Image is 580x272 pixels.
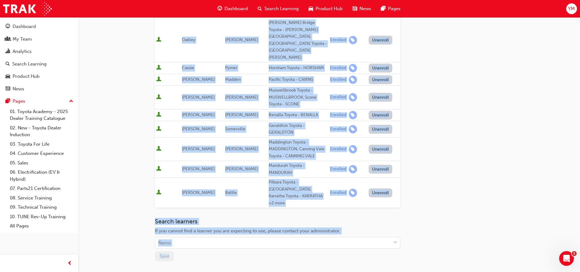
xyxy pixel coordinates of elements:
button: YM [566,3,577,14]
span: [PERSON_NAME] [225,37,258,42]
div: Enrolled [330,65,346,71]
button: Save [155,251,174,261]
span: Product Hub [316,5,343,12]
button: Unenroll [369,165,393,174]
a: guage-iconDashboard [213,2,253,15]
span: car-icon [309,5,313,13]
span: User is active [156,77,161,83]
span: [PERSON_NAME] [182,112,215,117]
span: pages-icon [6,99,10,104]
span: learningRecordVerb_ENROLL-icon [349,145,357,153]
span: [PERSON_NAME] [225,146,258,152]
div: Enrolled [330,166,346,172]
div: Enrolled [330,77,346,83]
button: Unenroll [369,36,393,45]
button: Unenroll [369,93,393,102]
button: Unenroll [369,75,393,84]
a: All Pages [7,221,76,231]
span: Cassie [182,65,194,70]
div: My Team [13,36,32,43]
span: guage-icon [217,5,222,13]
a: 04. Customer Experience [7,149,76,158]
a: 05. Sales [7,158,76,168]
span: Pages [388,5,401,12]
span: Search Learning [264,5,299,12]
span: learningRecordVerb_ENROLL-icon [349,165,357,173]
a: 07. Parts21 Certification [7,184,76,193]
a: Analytics [2,46,76,57]
button: Unenroll [369,111,393,120]
a: 10. TUNE Rev-Up Training [7,212,76,222]
span: [PERSON_NAME] [182,146,215,152]
img: Trak [3,2,52,16]
span: User is active [156,126,161,132]
span: [PERSON_NAME] [182,190,215,195]
a: 02. New - Toyota Dealer Induction [7,123,76,140]
iframe: Intercom live chat [559,251,574,266]
button: Unenroll [369,145,393,154]
span: car-icon [6,74,10,79]
span: guage-icon [6,24,10,30]
span: User is active [156,65,161,71]
div: Pacific Toyota - CAIRNS [269,76,328,83]
div: [PERSON_NAME] Bridge Toyota - [PERSON_NAME][GEOGRAPHIC_DATA], [GEOGRAPHIC_DATA] Toyota - [GEOGRAP... [269,19,328,61]
span: [PERSON_NAME] [182,95,215,100]
span: Somerville [225,126,245,132]
div: News [13,85,24,93]
span: [PERSON_NAME] [182,166,215,171]
div: Muswellbrook Toyota - MUSWELLBROOK, Scone Toyota - SCONE [269,87,328,108]
div: Enrolled [330,37,346,43]
a: car-iconProduct Hub [304,2,348,15]
a: News [2,83,76,95]
div: Enrolled [330,126,346,132]
a: pages-iconPages [376,2,405,15]
span: 1 [572,251,577,256]
a: 06. Electrification (EV & Hybrid) [7,168,76,184]
span: learningRecordVerb_ENROLL-icon [349,76,357,84]
span: learningRecordVerb_ENROLL-icon [349,93,357,101]
button: Unenroll [369,188,393,197]
a: Search Learning [2,58,76,70]
a: Dashboard [2,21,76,32]
span: pages-icon [381,5,386,13]
a: 03. Toyota For Life [7,140,76,149]
a: 08. Service Training [7,193,76,203]
div: Pages [13,98,25,105]
span: [PERSON_NAME] [225,166,258,171]
span: YM [568,5,575,12]
span: Pymer [225,65,237,70]
div: Name [158,239,171,246]
a: 09. Technical Training [7,203,76,212]
span: [PERSON_NAME] [225,112,258,117]
span: Oakley [182,37,195,42]
div: Enrolled [330,190,346,196]
span: learningRecordVerb_ENROLL-icon [349,36,357,44]
div: Benalla Toyota - BENALLA [269,112,328,119]
span: chart-icon [6,49,10,54]
span: down-icon [393,239,398,247]
span: up-icon [69,97,73,105]
span: learningRecordVerb_ENROLL-icon [349,64,357,72]
button: Pages [2,96,76,107]
span: prev-icon [67,260,72,267]
div: Product Hub [13,73,40,80]
span: Save [159,253,169,259]
span: If you cannot find a learner you are expecting to see, please contact your administrator. [155,228,340,234]
div: Mandurah Toyota - MANDURAH [269,162,328,176]
span: User is active [156,146,161,152]
span: User is active [156,190,161,196]
a: news-iconNews [348,2,376,15]
span: [PERSON_NAME] [182,126,215,132]
button: DashboardMy TeamAnalyticsSearch LearningProduct HubNews [2,20,76,96]
div: Pilbara Toyota - [GEOGRAPHIC_DATA], Karratha Toyota - KARRATHA +2 more [269,179,328,207]
span: [PERSON_NAME] [182,77,215,82]
div: Enrolled [330,146,346,152]
h3: Search learners [155,218,400,225]
span: [PERSON_NAME] [225,95,258,100]
div: Enrolled [330,94,346,100]
div: Maddington Toyota - MADDINGTON, Canning Vale Toyota - CANNING VALE [269,139,328,160]
span: search-icon [258,5,262,13]
span: User is active [156,94,161,101]
button: Unenroll [369,64,393,73]
div: Search Learning [12,61,47,68]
